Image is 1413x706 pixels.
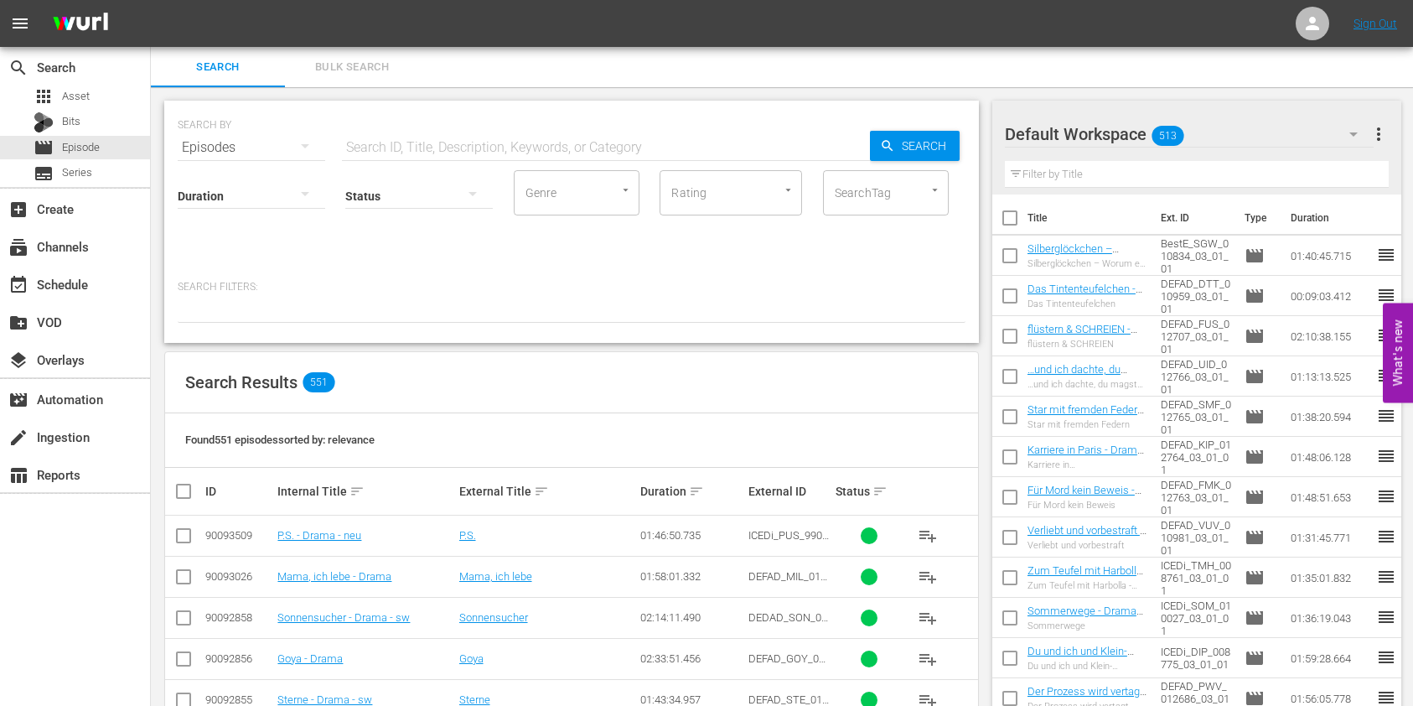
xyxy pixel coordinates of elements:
span: 551 [303,372,334,392]
a: Mama, ich lebe [459,570,532,583]
span: Episode [1245,527,1265,548]
button: Open [780,182,796,198]
span: DEFAD_GOY_012874_03_01_01 [748,652,826,677]
div: Sommerwege [1027,620,1147,631]
a: Verliebt und vorbestraft - Drama, Romance [1027,524,1146,549]
span: Automation [8,390,28,410]
span: reorder [1376,607,1396,627]
span: Episode [1245,447,1265,467]
td: DEFAD_VUV_010981_03_01_01 [1154,517,1239,558]
span: Episode [1245,286,1265,306]
td: 01:31:45.771 [1284,517,1376,558]
td: 01:35:01.832 [1284,558,1376,598]
td: DEFAD_FUS_012707_03_01_01 [1154,316,1239,356]
span: Episode [1245,407,1265,427]
button: Open [618,182,634,198]
div: 90092858 [205,611,272,624]
button: playlist_add [908,516,948,556]
span: playlist_add [918,608,938,628]
span: Asset [62,88,90,105]
div: 01:58:01.332 [640,570,744,583]
a: Du und ich und Klein-Paris - Drama [1027,645,1134,670]
span: Episode [1245,648,1265,668]
span: Channels [8,237,28,257]
td: 01:36:19.043 [1284,598,1376,638]
a: Goya - Drama [277,652,343,665]
span: Bits [62,113,80,130]
span: reorder [1376,325,1396,345]
span: Episode [1245,487,1265,507]
a: Sign Out [1353,17,1397,30]
span: playlist_add [918,526,938,546]
span: reorder [1376,366,1396,386]
span: VOD [8,313,28,333]
div: 01:46:50.735 [640,529,744,542]
span: more_vert [1369,124,1389,144]
div: Episodes [178,124,325,171]
span: Episode [62,139,100,156]
span: reorder [1376,647,1396,667]
div: Status [836,481,903,501]
a: Karriere in Paris - Drama sw [1027,444,1144,469]
th: Duration [1281,195,1381,241]
a: Für Mord kein Beweis - Drama / Krimi [1027,484,1141,509]
button: playlist_add [908,598,948,638]
a: Goya [459,652,484,665]
span: reorder [1376,527,1396,547]
div: 02:14:11.490 [640,611,744,624]
div: External Title [459,481,635,501]
td: 01:48:51.653 [1284,477,1376,517]
span: Episode [1245,366,1265,387]
img: ans4CAIJ8jUAAAAAAAAAAAAAAAAAAAAAAAAgQb4GAAAAAAAAAAAAAAAAAAAAAAAAJMjXAAAAAAAAAAAAAAAAAAAAAAAAgAT5G... [40,4,121,44]
th: Type [1234,195,1281,241]
td: 00:09:03.412 [1284,276,1376,316]
td: ICEDi_DIP_008775_03_01_01 [1154,638,1239,678]
button: Open Feedback Widget [1383,304,1413,403]
span: DEFAD_MIL_012875_03_01_01 [748,570,827,595]
span: Bulk Search [295,58,409,77]
span: Create [8,200,28,220]
div: Karriere in [GEOGRAPHIC_DATA] [1027,459,1147,470]
span: reorder [1376,486,1396,506]
div: Das Tintenteufelchen [1027,298,1147,309]
td: DEFAD_UID_012766_03_01_01 [1154,356,1239,397]
a: …und ich dachte, du magst mich - Drama [1027,363,1127,388]
a: Sommerwege - Drama sw [1027,605,1143,630]
div: External ID [748,485,831,498]
span: DEDAD_SON_012876_03_01_01 [748,611,828,636]
span: sort [534,484,549,499]
span: sort [872,484,888,499]
span: Episode [1245,326,1265,346]
span: Found 551 episodes sorted by: relevance [185,433,375,446]
a: Star mit fremden Federn - Drama, Comedy sw [1027,403,1144,428]
div: Star mit fremden Federn [1027,419,1147,430]
span: menu [10,13,30,34]
div: 02:33:51.456 [640,652,744,665]
span: Series [34,164,54,184]
td: 01:13:13.525 [1284,356,1376,397]
td: 01:59:28.664 [1284,638,1376,678]
td: ICEDi_SOM_010027_03_01_01 [1154,598,1239,638]
div: 90092856 [205,652,272,665]
td: DEFAD_KIP_012764_03_01_01 [1154,437,1239,477]
span: Reports [8,465,28,485]
div: Zum Teufel mit Harbolla - Eine Geschichte aus dem Jahre 1956 [1027,580,1147,591]
a: P.S. [459,529,476,542]
div: 01:43:34.957 [640,693,744,706]
a: Mama, ich lebe - Drama [277,570,391,583]
a: Das Tintenteufelchen - Kids & Family, Trickfilm [1027,283,1142,308]
a: P.S. - Drama - neu [277,529,361,542]
span: Series [62,164,92,181]
span: Search [895,131,960,161]
button: Search [870,131,960,161]
div: Bits [34,112,54,132]
div: Für Mord kein Beweis [1027,500,1147,511]
span: Episode [1245,568,1265,588]
span: playlist_add [918,567,938,587]
div: Internal Title [277,481,453,501]
a: Sterne [459,693,490,706]
a: Sterne - Drama - sw [277,693,372,706]
td: DEFAD_FMK_012763_03_01_01 [1154,477,1239,517]
div: Duration [640,481,744,501]
a: Sonnensucher - Drama - sw [277,611,410,624]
